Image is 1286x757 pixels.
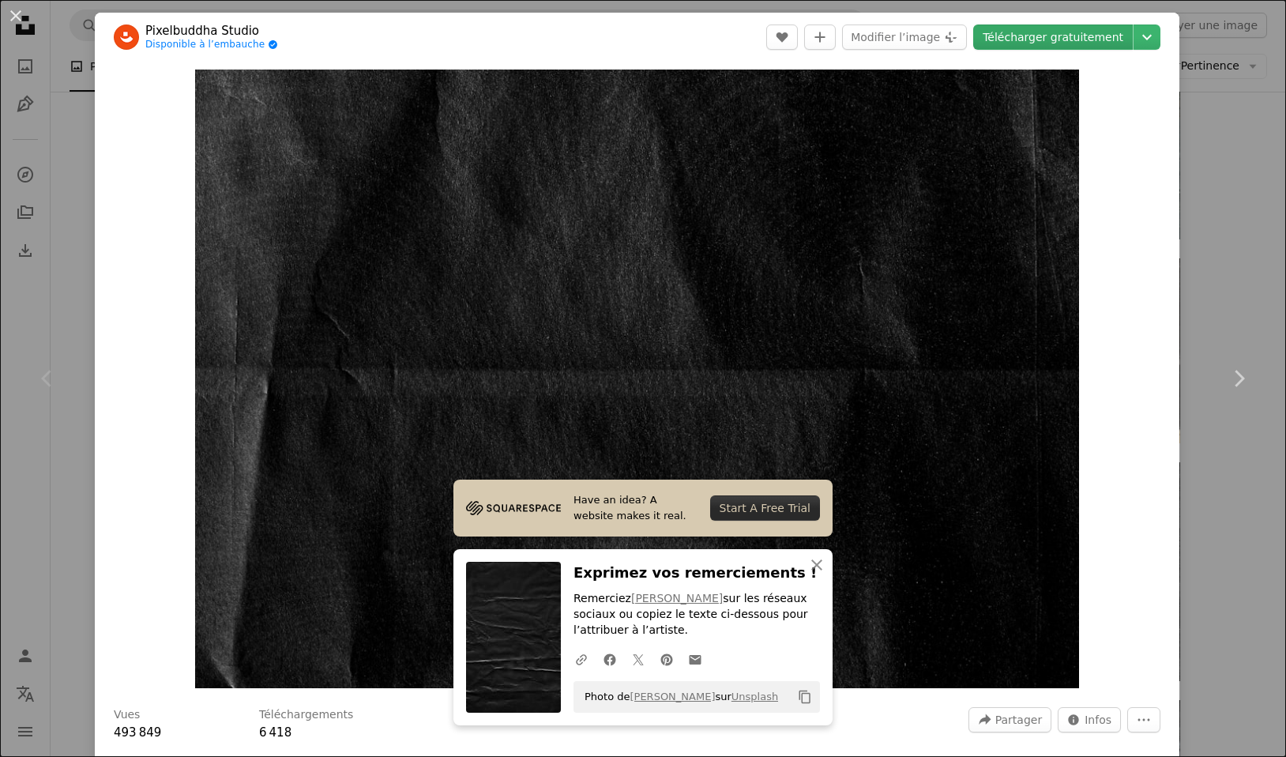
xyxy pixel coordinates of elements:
[995,708,1042,732] span: Partager
[145,39,278,51] a: Disponible à l’embauche
[652,643,681,675] a: Partagez-lePinterest
[1085,708,1111,732] span: Infos
[731,691,778,702] a: Unsplash
[577,684,778,710] span: Photo de sur
[1058,707,1121,733] button: Statistiques de cette image
[114,707,140,723] h3: Vues
[1134,24,1160,50] button: Choisissez la taille de téléchargement
[968,707,1051,733] button: Partager cette image
[453,480,833,537] a: Have an idea? A website makes it real.Start A Free Trial
[573,562,820,585] h3: Exprimez vos remerciements !
[624,643,652,675] a: Partagez-leTwitter
[681,643,709,675] a: Partager par mail
[259,707,353,723] h3: Téléchargements
[973,24,1133,50] a: Télécharger gratuitement
[259,725,291,740] span: 6 418
[631,592,723,604] a: [PERSON_NAME]
[573,591,820,638] p: Remerciez sur les réseaux sociaux ou copiez le texte ci-dessous pour l’attribuer à l’artiste.
[766,24,798,50] button: J’aime
[114,24,139,50] img: Accéder au profil de Pixelbuddha Studio
[804,24,836,50] button: Ajouter à la collection
[792,684,818,710] button: Copier dans le presse-papier
[842,24,967,50] button: Modifier l’image
[195,70,1079,688] button: Zoom sur cette image
[596,643,624,675] a: Partagez-leFacebook
[195,70,1079,688] img: un morceau de papier noir avec un fond noir
[145,23,278,39] a: Pixelbuddha Studio
[1127,707,1160,733] button: Plus d’actions
[1191,303,1286,454] a: Suivant
[466,496,561,520] img: file-1705255347840-230a6ab5bca9image
[630,691,715,702] a: [PERSON_NAME]
[710,495,820,521] div: Start A Free Trial
[573,492,698,524] span: Have an idea? A website makes it real.
[114,725,161,740] span: 493 849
